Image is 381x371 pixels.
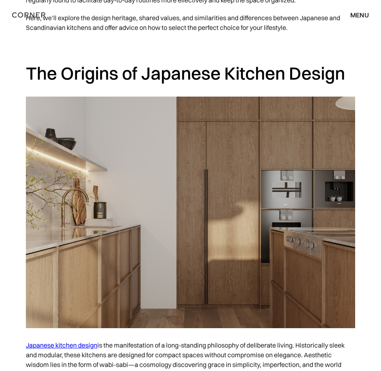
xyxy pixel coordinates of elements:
div: menu [342,8,369,22]
p: ‍ [26,36,355,54]
h2: The Origins of Japanese Kitchen Design [26,62,355,84]
div: menu [350,12,369,18]
a: Japanese kitchen design [26,341,97,349]
a: home [12,10,68,20]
